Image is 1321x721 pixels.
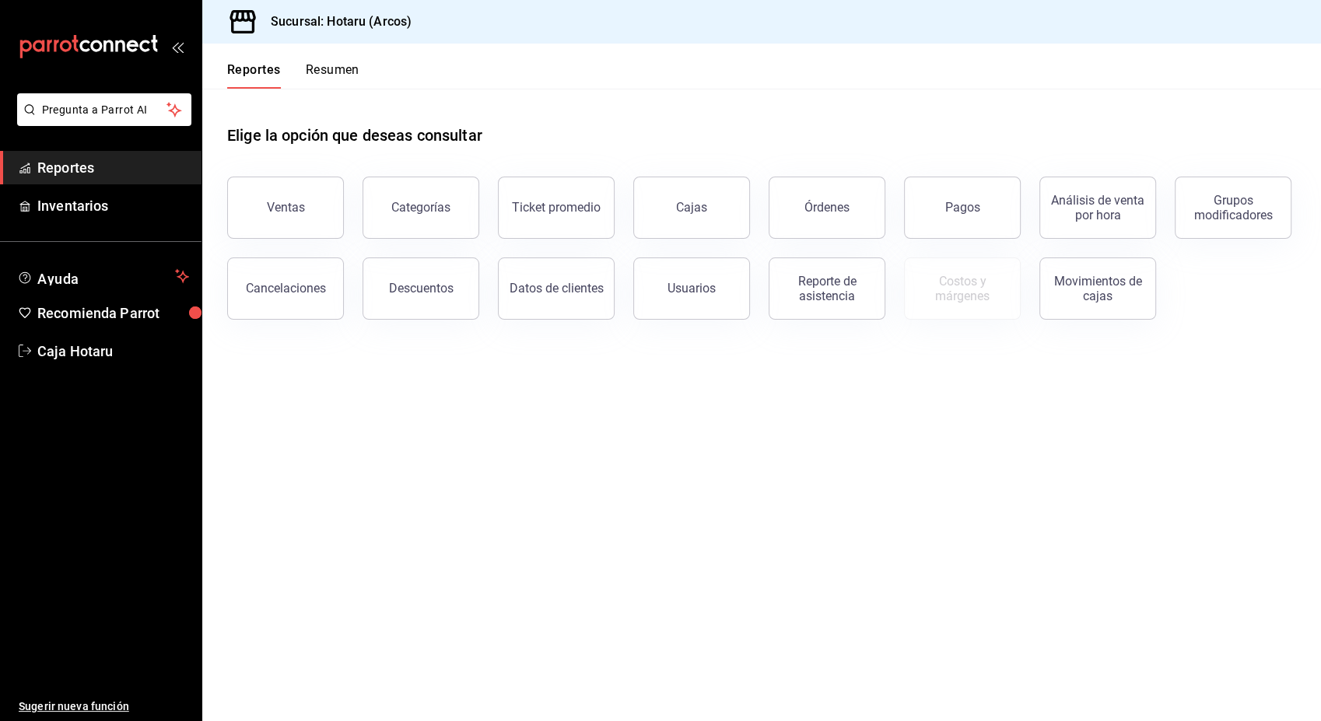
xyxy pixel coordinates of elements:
[633,177,750,239] a: Cajas
[17,93,191,126] button: Pregunta a Parrot AI
[389,281,454,296] div: Descuentos
[42,102,167,118] span: Pregunta a Parrot AI
[498,257,615,320] button: Datos de clientes
[171,40,184,53] button: open_drawer_menu
[633,257,750,320] button: Usuarios
[1039,257,1156,320] button: Movimientos de cajas
[512,200,601,215] div: Ticket promedio
[227,62,281,89] button: Reportes
[1039,177,1156,239] button: Análisis de venta por hora
[37,341,189,362] span: Caja Hotaru
[914,274,1011,303] div: Costos y márgenes
[1049,274,1146,303] div: Movimientos de cajas
[227,177,344,239] button: Ventas
[668,281,716,296] div: Usuarios
[267,200,305,215] div: Ventas
[227,257,344,320] button: Cancelaciones
[804,200,850,215] div: Órdenes
[769,257,885,320] button: Reporte de asistencia
[498,177,615,239] button: Ticket promedio
[11,113,191,129] a: Pregunta a Parrot AI
[246,281,326,296] div: Cancelaciones
[363,257,479,320] button: Descuentos
[904,257,1021,320] button: Contrata inventarios para ver este reporte
[1049,193,1146,222] div: Análisis de venta por hora
[510,281,604,296] div: Datos de clientes
[37,267,169,285] span: Ayuda
[363,177,479,239] button: Categorías
[19,698,189,715] span: Sugerir nueva función
[37,195,189,216] span: Inventarios
[676,198,708,217] div: Cajas
[391,200,450,215] div: Categorías
[227,62,359,89] div: navigation tabs
[258,12,412,31] h3: Sucursal: Hotaru (Arcos)
[306,62,359,89] button: Resumen
[779,274,875,303] div: Reporte de asistencia
[227,124,482,147] h1: Elige la opción que deseas consultar
[945,200,980,215] div: Pagos
[1175,177,1291,239] button: Grupos modificadores
[769,177,885,239] button: Órdenes
[1185,193,1281,222] div: Grupos modificadores
[37,303,189,324] span: Recomienda Parrot
[904,177,1021,239] button: Pagos
[37,157,189,178] span: Reportes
